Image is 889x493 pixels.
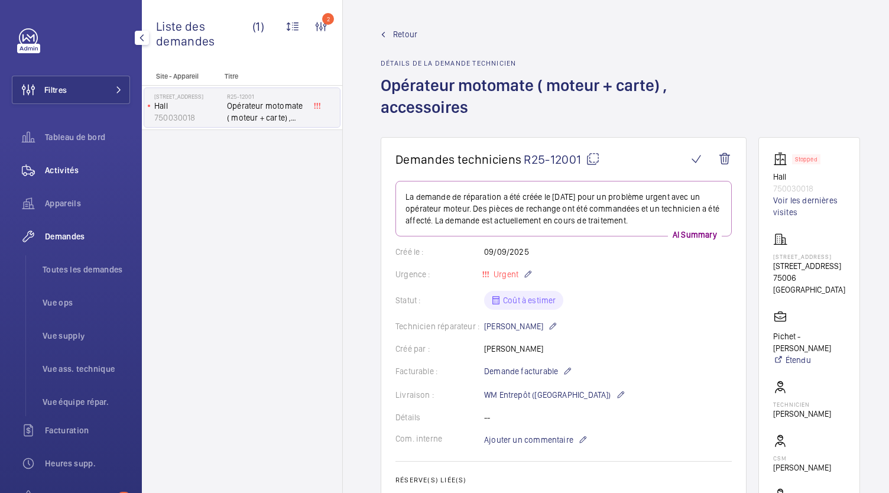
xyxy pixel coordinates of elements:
[484,388,625,402] p: WM Entrepôt ([GEOGRAPHIC_DATA])
[154,93,222,100] p: [STREET_ADDRESS]
[45,131,130,143] span: Tableau de bord
[668,229,722,241] p: AI Summary
[44,84,67,96] span: Filtres
[773,260,845,272] p: [STREET_ADDRESS]
[395,152,521,167] span: Demandes techniciens
[773,330,845,354] p: Pichet - [PERSON_NAME]
[773,171,845,183] p: Hall
[45,458,130,469] span: Heures supp.
[43,396,130,408] span: Vue équipe répar.
[795,157,817,161] p: Stopped
[45,164,130,176] span: Activités
[45,424,130,436] span: Facturation
[43,297,130,309] span: Vue ops
[773,455,831,462] p: CSM
[227,100,305,124] span: Opérateur motomate ( moteur + carte) , accessoires
[43,264,130,275] span: Toutes les demandes
[773,462,831,473] p: [PERSON_NAME]
[773,194,845,218] a: Voir les dernières visites
[227,93,305,100] h2: R25-12001
[393,28,417,40] span: Retour
[225,72,303,80] p: Titre
[773,253,845,260] p: [STREET_ADDRESS]
[142,72,220,80] p: Site - Appareil
[484,365,558,377] span: Demande facturable
[381,59,752,67] h2: Détails de la demande technicien
[43,330,130,342] span: Vue supply
[43,363,130,375] span: Vue ass. technique
[524,152,600,167] span: R25-12001
[45,197,130,209] span: Appareils
[395,476,732,484] h2: Réserve(s) liée(s)
[773,152,792,166] img: elevator.svg
[381,74,752,137] h1: Opérateur motomate ( moteur + carte) , accessoires
[156,19,252,48] span: Liste des demandes
[773,408,831,420] p: [PERSON_NAME]
[491,270,518,279] span: Urgent
[484,434,573,446] span: Ajouter un commentaire
[154,112,222,124] p: 750030018
[405,191,722,226] p: La demande de réparation a été créée le [DATE] pour un problème urgent avec un opérateur moteur. ...
[154,100,222,112] p: Hall
[773,354,845,366] a: Étendu
[12,76,130,104] button: Filtres
[45,231,130,242] span: Demandes
[773,401,831,408] p: Technicien
[484,319,557,333] p: [PERSON_NAME]
[773,272,845,296] p: 75006 [GEOGRAPHIC_DATA]
[773,183,845,194] p: 750030018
